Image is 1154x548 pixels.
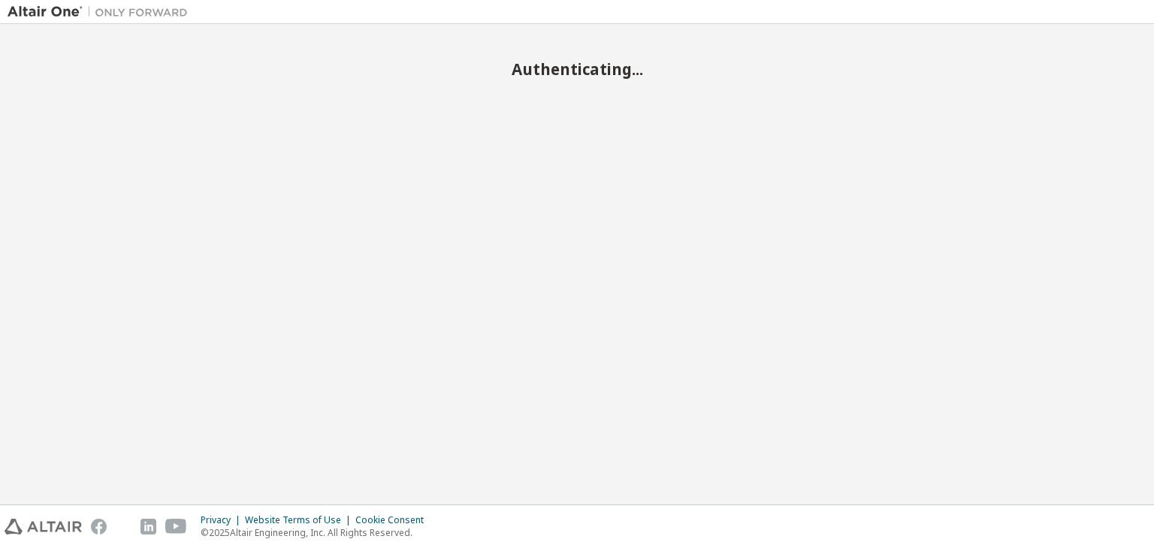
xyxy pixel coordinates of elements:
img: facebook.svg [91,519,107,534]
h2: Authenticating... [8,59,1146,79]
img: linkedin.svg [140,519,156,534]
p: © 2025 Altair Engineering, Inc. All Rights Reserved. [201,526,433,539]
img: Altair One [8,5,195,20]
img: altair_logo.svg [5,519,82,534]
div: Website Terms of Use [245,514,355,526]
div: Cookie Consent [355,514,433,526]
img: youtube.svg [165,519,187,534]
div: Privacy [201,514,245,526]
